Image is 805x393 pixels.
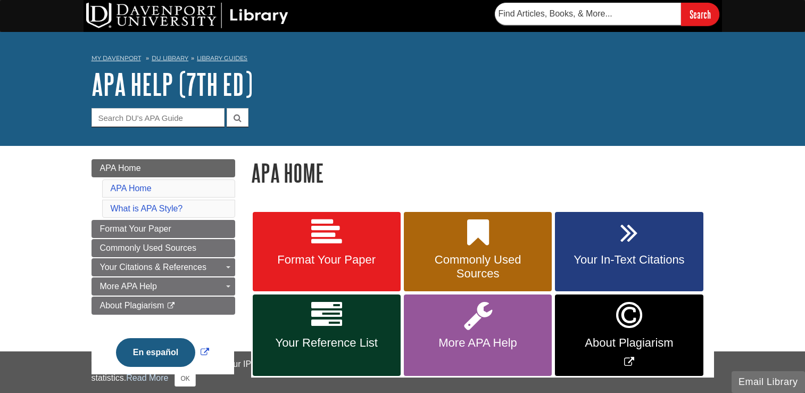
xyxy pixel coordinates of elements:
button: En español [116,338,195,367]
a: Commonly Used Sources [92,239,235,257]
i: This link opens in a new window [167,302,176,309]
button: Email Library [732,371,805,393]
input: Find Articles, Books, & More... [495,3,681,25]
a: About Plagiarism [92,297,235,315]
img: DU Library [86,3,288,28]
a: My Davenport [92,54,141,63]
a: Library Guides [197,54,247,62]
span: About Plagiarism [100,301,164,310]
a: APA Help (7th Ed) [92,68,253,101]
a: Link opens in new window [555,294,703,376]
a: Format Your Paper [253,212,401,292]
a: More APA Help [92,277,235,296]
div: Guide Page Menu [92,159,235,385]
a: Commonly Used Sources [404,212,552,292]
nav: breadcrumb [92,51,714,68]
span: Your Citations & References [100,263,206,272]
span: More APA Help [100,282,157,291]
span: Your In-Text Citations [563,253,695,267]
a: More APA Help [404,294,552,376]
span: Your Reference List [261,336,393,350]
a: Your In-Text Citations [555,212,703,292]
span: About Plagiarism [563,336,695,350]
span: More APA Help [412,336,544,350]
a: Your Citations & References [92,258,235,276]
a: DU Library [152,54,188,62]
input: Search [681,3,719,26]
span: Format Your Paper [261,253,393,267]
a: APA Home [111,184,152,193]
a: Format Your Paper [92,220,235,238]
form: Searches DU Library's articles, books, and more [495,3,719,26]
input: Search DU's APA Guide [92,108,225,127]
span: Commonly Used Sources [100,243,196,252]
span: Format Your Paper [100,224,171,233]
a: Link opens in new window [113,348,212,357]
a: What is APA Style? [111,204,183,213]
span: APA Home [100,163,141,173]
a: APA Home [92,159,235,177]
a: Your Reference List [253,294,401,376]
h1: APA Home [251,159,714,186]
span: Commonly Used Sources [412,253,544,281]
